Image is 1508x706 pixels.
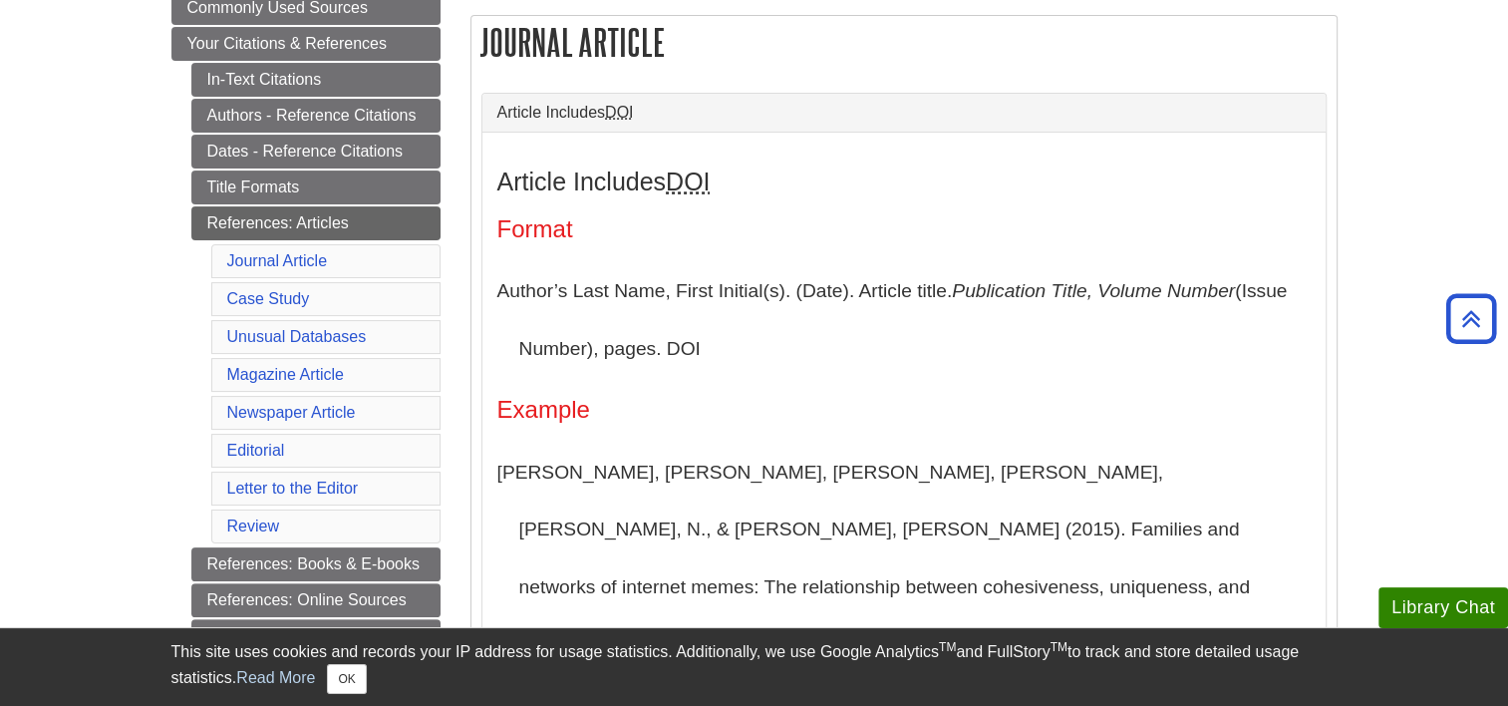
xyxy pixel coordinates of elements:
a: References: Films, Videos, TV Shows [191,619,441,677]
a: Editorial [227,442,285,459]
span: Your Citations & References [187,35,387,52]
a: Magazine Article [227,366,344,383]
a: Review [227,518,279,534]
a: References: Books & E-books [191,547,441,581]
sup: TM [1051,640,1067,654]
i: Publication Title, Volume Number [952,280,1235,301]
a: Your Citations & References [171,27,441,61]
h4: Format [497,216,1311,242]
button: Close [327,664,366,694]
a: Unusual Databases [227,328,367,345]
h4: Example [497,397,1311,423]
p: Author’s Last Name, First Initial(s). (Date). Article title. (Issue Number), pages. DOI [497,262,1311,377]
abbr: Digital Object Identifier. This is the string of numbers associated with a particular article. No... [605,104,633,121]
sup: TM [939,640,956,654]
a: Title Formats [191,171,441,204]
a: Back to Top [1439,305,1503,332]
a: Dates - Reference Citations [191,135,441,169]
a: Letter to the Editor [227,480,359,497]
a: Read More [236,669,315,686]
div: This site uses cookies and records your IP address for usage statistics. Additionally, we use Goo... [171,640,1338,694]
a: Article IncludesDOI [497,104,1311,122]
h2: Journal Article [471,16,1337,69]
a: References: Articles [191,206,441,240]
a: Case Study [227,290,310,307]
a: References: Online Sources [191,583,441,617]
a: Journal Article [227,252,328,269]
abbr: Digital Object Identifier. This is the string of numbers associated with a particular article. No... [666,168,710,195]
a: Authors - Reference Citations [191,99,441,133]
h3: Article Includes [497,168,1311,196]
button: Library Chat [1378,587,1508,628]
a: In-Text Citations [191,63,441,97]
a: Newspaper Article [227,404,356,421]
